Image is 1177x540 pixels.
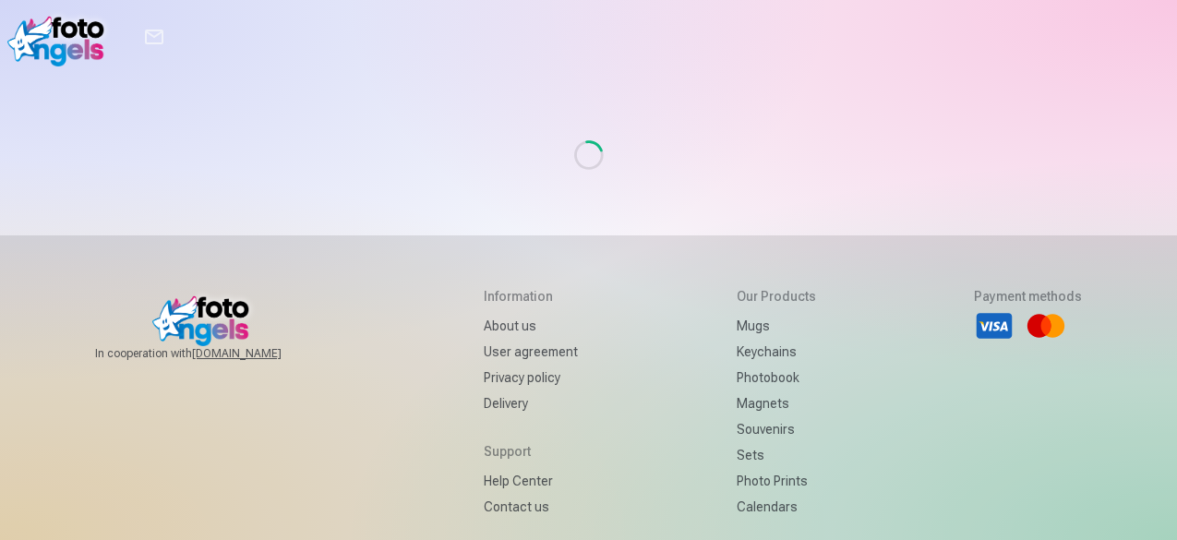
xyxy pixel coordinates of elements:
a: User agreement [484,339,578,365]
a: About us [484,313,578,339]
img: /v1 [7,7,114,66]
a: Contact us [484,494,578,520]
a: Souvenirs [737,416,816,442]
a: Keychains [737,339,816,365]
span: In cooperation with [95,346,326,361]
a: Mugs [737,313,816,339]
a: Magnets [737,390,816,416]
a: Sets [737,442,816,468]
h5: Payment methods [974,287,1082,306]
h5: Information [484,287,578,306]
a: Photobook [737,365,816,390]
a: Photo prints [737,468,816,494]
li: Mastercard [1026,306,1066,346]
h5: Our products [737,287,816,306]
li: Visa [974,306,1015,346]
h5: Support [484,442,578,461]
a: Help Center [484,468,578,494]
a: Privacy policy [484,365,578,390]
a: [DOMAIN_NAME] [192,346,326,361]
a: Delivery [484,390,578,416]
a: Calendars [737,494,816,520]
